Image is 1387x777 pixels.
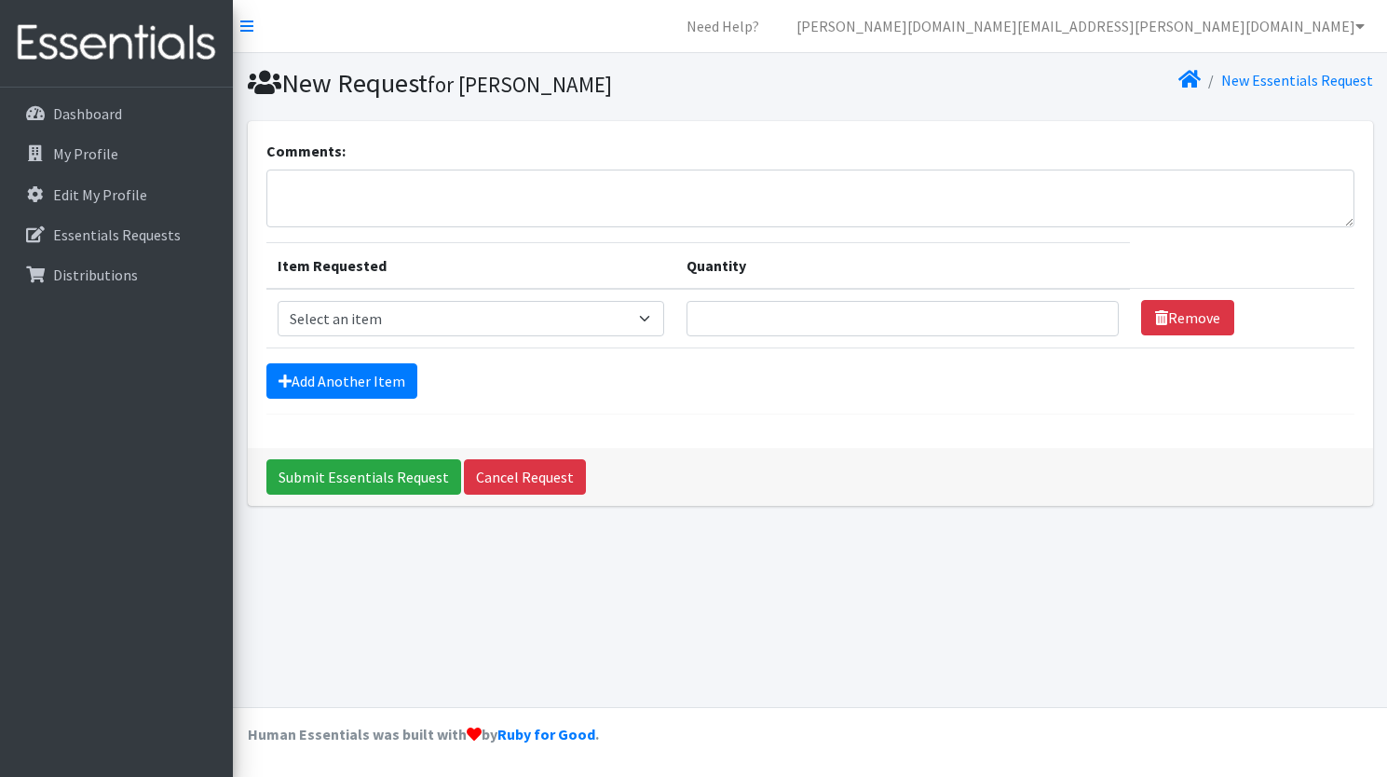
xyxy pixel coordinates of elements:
a: Essentials Requests [7,216,225,253]
a: Remove [1141,300,1234,335]
a: New Essentials Request [1221,71,1373,89]
a: [PERSON_NAME][DOMAIN_NAME][EMAIL_ADDRESS][PERSON_NAME][DOMAIN_NAME] [782,7,1380,45]
a: Edit My Profile [7,176,225,213]
a: Dashboard [7,95,225,132]
a: Ruby for Good [497,725,595,743]
p: My Profile [53,144,118,163]
p: Edit My Profile [53,185,147,204]
a: Need Help? [672,7,774,45]
small: for [PERSON_NAME] [428,71,612,98]
input: Submit Essentials Request [266,459,461,495]
label: Comments: [266,140,346,162]
a: Add Another Item [266,363,417,399]
strong: Human Essentials was built with by . [248,725,599,743]
h1: New Request [248,67,804,100]
img: HumanEssentials [7,12,225,75]
a: My Profile [7,135,225,172]
p: Distributions [53,266,138,284]
a: Distributions [7,256,225,293]
p: Essentials Requests [53,225,181,244]
th: Quantity [675,242,1130,289]
p: Dashboard [53,104,122,123]
th: Item Requested [266,242,675,289]
a: Cancel Request [464,459,586,495]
